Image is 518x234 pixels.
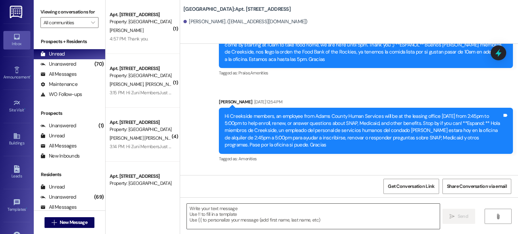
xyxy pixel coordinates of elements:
[110,65,172,72] div: Apt. [STREET_ADDRESS]
[40,142,77,149] div: All Messages
[24,107,25,111] span: •
[219,68,513,78] div: Tagged as:
[34,171,105,178] div: Residents
[183,6,291,13] b: [GEOGRAPHIC_DATA]: Apt. [STREET_ADDRESS]
[110,180,172,187] div: Property: [GEOGRAPHIC_DATA]
[110,135,178,141] span: [PERSON_NAME] [PERSON_NAME]
[40,71,77,78] div: All Messages
[110,173,172,180] div: Apt. [STREET_ADDRESS]
[3,130,30,148] a: Buildings
[40,91,82,98] div: WO Follow-ups
[10,6,24,18] img: ResiDesk Logo
[219,154,513,164] div: Tagged as:
[40,194,76,201] div: Unanswered
[40,204,77,211] div: All Messages
[110,119,172,126] div: Apt. [STREET_ADDRESS]
[40,122,76,129] div: Unanswered
[34,110,105,117] div: Prospects
[110,11,172,18] div: Apt. [STREET_ADDRESS]
[34,38,105,45] div: Prospects + Residents
[219,98,513,108] div: [PERSON_NAME]
[253,98,282,105] div: [DATE] 12:54 PM
[238,70,250,76] span: Praise ,
[3,97,30,115] a: Site Visit •
[97,121,105,131] div: (1)
[110,81,145,87] span: [PERSON_NAME]
[40,7,98,17] label: Viewing conversations for
[60,219,87,226] span: New Message
[92,192,105,202] div: (69)
[91,20,95,25] i: 
[250,70,268,76] span: Amenities
[225,34,502,63] div: Good morning Creekside members, we received the Food Bank of the Rockies order and have the food ...
[30,74,31,78] span: •
[388,183,434,190] span: Get Conversation Link
[442,179,511,194] button: Share Conversation via email
[110,18,172,25] div: Property: [GEOGRAPHIC_DATA]
[93,59,105,69] div: (70)
[145,81,179,87] span: [PERSON_NAME]
[458,213,468,220] span: Send
[45,217,94,228] button: New Message
[238,156,257,162] span: Amenities
[447,183,507,190] span: Share Conversation via email
[44,17,88,28] input: All communities
[110,126,172,133] div: Property: [GEOGRAPHIC_DATA]
[110,36,148,42] div: 4:57 PM: Thank you.
[495,214,500,219] i: 
[225,113,502,149] div: Hi Creekside members, an employee from Adams County Human Services will be at the leasing office ...
[183,18,308,25] div: [PERSON_NAME]. ([EMAIL_ADDRESS][DOMAIN_NAME])
[3,163,30,181] a: Leads
[40,51,65,58] div: Unread
[26,206,27,211] span: •
[40,132,65,139] div: Unread
[442,209,475,224] button: Send
[450,214,455,219] i: 
[52,220,57,225] i: 
[3,31,30,49] a: Inbox
[40,81,78,88] div: Maintenance
[40,61,76,68] div: Unanswered
[383,179,439,194] button: Get Conversation Link
[110,27,143,33] span: [PERSON_NAME]
[40,153,80,160] div: New Inbounds
[40,183,65,191] div: Unread
[110,72,172,79] div: Property: [GEOGRAPHIC_DATA]
[3,197,30,215] a: Templates •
